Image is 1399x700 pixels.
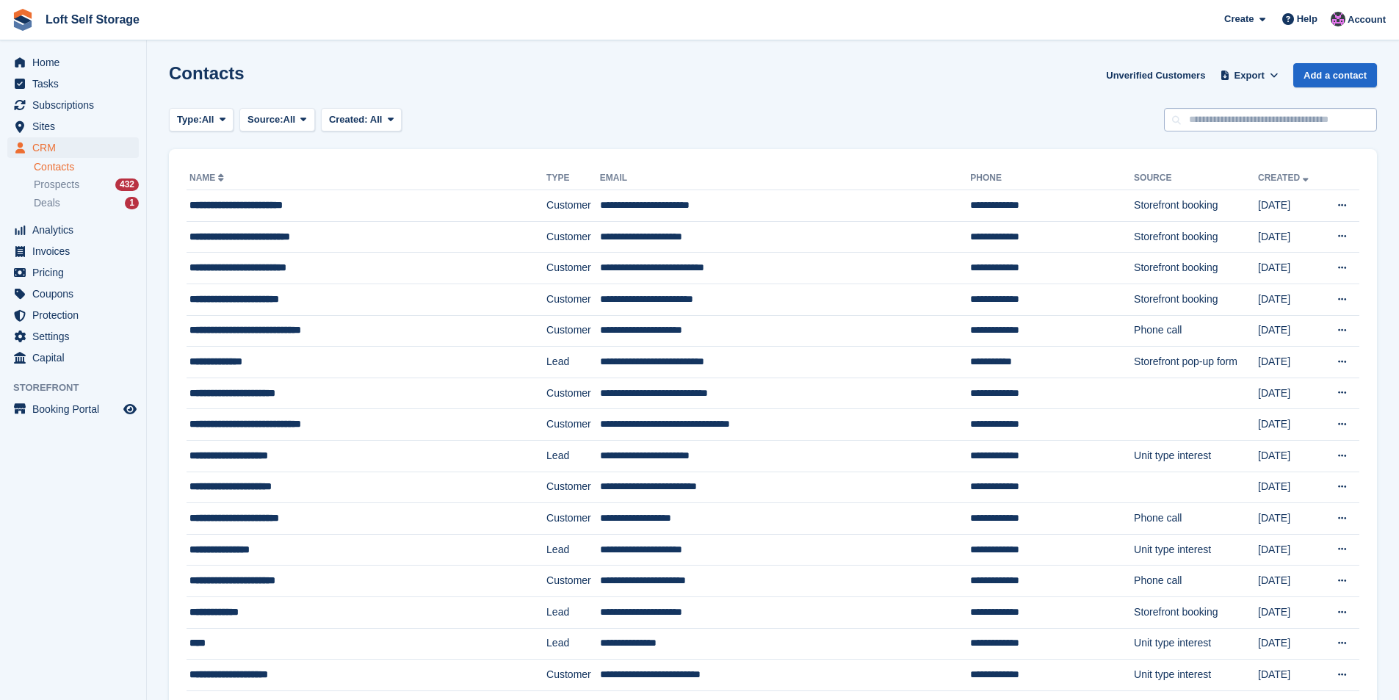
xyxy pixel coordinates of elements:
span: Coupons [32,284,120,304]
a: Contacts [34,160,139,174]
button: Type: All [169,108,234,132]
span: Account [1348,12,1386,27]
span: Deals [34,196,60,210]
td: Storefront booking [1134,253,1258,284]
th: Email [600,167,970,190]
td: [DATE] [1258,534,1323,566]
td: [DATE] [1258,284,1323,315]
span: Type: [177,112,202,127]
img: stora-icon-8386f47178a22dfd0bd8f6a31ec36ba5ce8667c1dd55bd0f319d3a0aa187defe.svg [12,9,34,31]
a: menu [7,116,139,137]
a: menu [7,284,139,304]
td: Customer [546,315,600,347]
td: [DATE] [1258,503,1323,535]
a: menu [7,73,139,94]
a: Name [189,173,227,183]
button: Created: All [321,108,402,132]
td: Unit type interest [1134,440,1258,472]
td: Phone call [1134,503,1258,535]
span: Settings [32,326,120,347]
td: Unit type interest [1134,534,1258,566]
td: [DATE] [1258,221,1323,253]
a: menu [7,137,139,158]
span: Subscriptions [32,95,120,115]
th: Type [546,167,600,190]
td: [DATE] [1258,190,1323,222]
td: [DATE] [1258,347,1323,378]
span: All [283,112,296,127]
span: Export [1234,68,1265,83]
a: menu [7,241,139,261]
a: menu [7,399,139,419]
td: Phone call [1134,315,1258,347]
td: Storefront booking [1134,284,1258,315]
button: Source: All [239,108,315,132]
h1: Contacts [169,63,245,83]
td: [DATE] [1258,660,1323,691]
td: [DATE] [1258,315,1323,347]
td: [DATE] [1258,253,1323,284]
td: Unit type interest [1134,660,1258,691]
span: Storefront [13,380,146,395]
span: Prospects [34,178,79,192]
span: All [370,114,383,125]
a: Preview store [121,400,139,418]
td: Storefront booking [1134,190,1258,222]
td: [DATE] [1258,566,1323,597]
a: menu [7,347,139,368]
td: [DATE] [1258,440,1323,472]
button: Export [1217,63,1281,87]
span: Booking Portal [32,399,120,419]
td: Lead [546,534,600,566]
span: Analytics [32,220,120,240]
span: Capital [32,347,120,368]
img: Amy Wright [1331,12,1345,26]
a: Created [1258,173,1312,183]
td: Unit type interest [1134,628,1258,660]
a: menu [7,220,139,240]
a: Unverified Customers [1100,63,1211,87]
th: Source [1134,167,1258,190]
td: [DATE] [1258,596,1323,628]
td: Phone call [1134,566,1258,597]
td: Lead [546,347,600,378]
span: Protection [32,305,120,325]
span: Sites [32,116,120,137]
td: Customer [546,378,600,409]
td: Customer [546,284,600,315]
td: Lead [546,596,600,628]
a: menu [7,326,139,347]
span: Create [1224,12,1254,26]
td: Customer [546,566,600,597]
a: Prospects 432 [34,177,139,192]
a: menu [7,262,139,283]
span: Source: [247,112,283,127]
td: Customer [546,190,600,222]
th: Phone [970,167,1134,190]
td: Customer [546,660,600,691]
td: [DATE] [1258,409,1323,441]
a: menu [7,52,139,73]
td: [DATE] [1258,628,1323,660]
a: menu [7,305,139,325]
td: Storefront booking [1134,221,1258,253]
span: All [202,112,214,127]
span: Pricing [32,262,120,283]
td: [DATE] [1258,472,1323,503]
div: 1 [125,197,139,209]
a: Deals 1 [34,195,139,211]
td: Lead [546,628,600,660]
span: Home [32,52,120,73]
td: Storefront booking [1134,596,1258,628]
a: menu [7,95,139,115]
td: Customer [546,221,600,253]
span: Invoices [32,241,120,261]
div: 432 [115,178,139,191]
span: Tasks [32,73,120,94]
td: Customer [546,503,600,535]
span: CRM [32,137,120,158]
span: Created: [329,114,368,125]
td: Storefront pop-up form [1134,347,1258,378]
td: Lead [546,440,600,472]
td: Customer [546,253,600,284]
